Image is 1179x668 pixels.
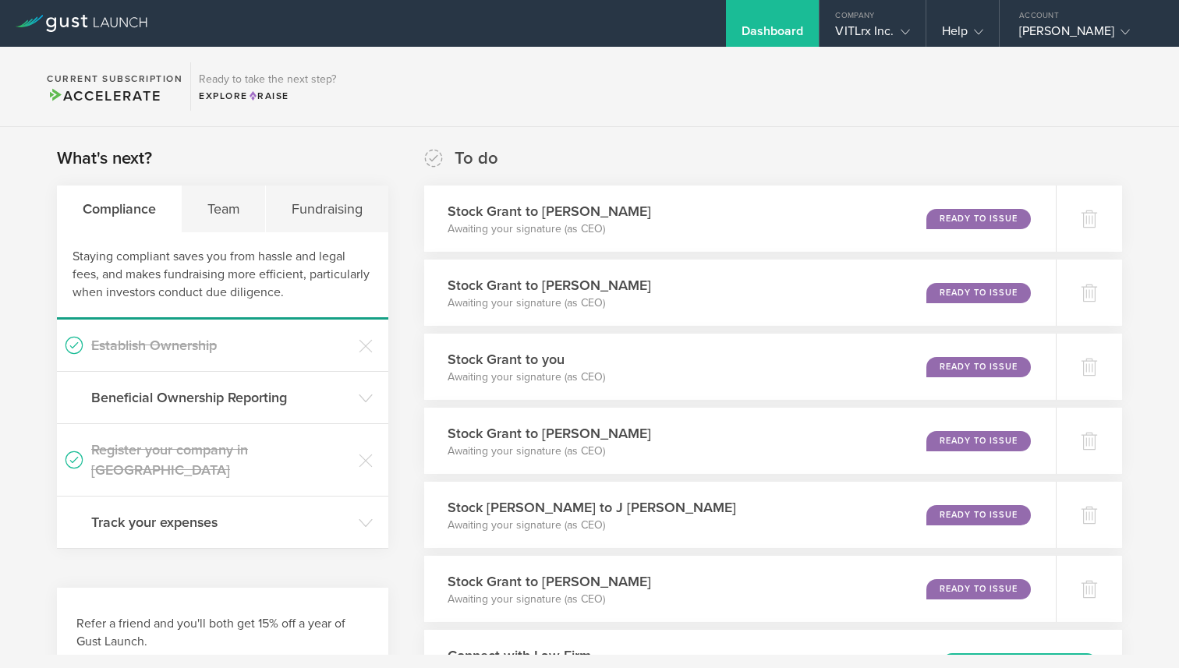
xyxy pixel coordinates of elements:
div: Team [182,186,266,232]
div: Stock [PERSON_NAME] to J [PERSON_NAME]Awaiting your signature (as CEO)Ready to Issue [424,482,1056,548]
div: Stock Grant to [PERSON_NAME]Awaiting your signature (as CEO)Ready to Issue [424,260,1056,326]
h3: Stock [PERSON_NAME] to J [PERSON_NAME] [448,497,736,518]
div: Ready to Issue [926,505,1031,525]
h3: Stock Grant to you [448,349,605,369]
div: Fundraising [266,186,388,232]
div: Stock Grant to youAwaiting your signature (as CEO)Ready to Issue [424,334,1056,400]
div: Ready to take the next step?ExploreRaise [190,62,344,111]
div: Dashboard [742,23,804,47]
h2: What's next? [57,147,152,170]
h3: Beneficial Ownership Reporting [91,387,351,408]
p: Awaiting your signature (as CEO) [448,444,651,459]
h3: Stock Grant to [PERSON_NAME] [448,201,651,221]
span: Accelerate [47,87,161,104]
div: Ready to Issue [926,357,1031,377]
iframe: Chat Widget [1101,593,1179,668]
p: Awaiting your signature (as CEO) [448,592,651,607]
h3: Stock Grant to [PERSON_NAME] [448,423,651,444]
div: Help [942,23,983,47]
div: Ready to Issue [926,431,1031,451]
h3: Register your company in [GEOGRAPHIC_DATA] [91,440,351,480]
div: Compliance [57,186,182,232]
div: Ready to Issue [926,579,1031,599]
div: VITLrx Inc. [835,23,909,47]
div: [PERSON_NAME] [1019,23,1152,47]
h3: Stock Grant to [PERSON_NAME] [448,275,651,295]
h2: Current Subscription [47,74,182,83]
div: Ready to Issue [926,283,1031,303]
div: Staying compliant saves you from hassle and legal fees, and makes fundraising more efficient, par... [57,232,388,320]
p: Awaiting your signature (as CEO) [448,518,736,533]
p: Awaiting your signature (as CEO) [448,221,651,237]
h3: Refer a friend and you'll both get 15% off a year of Gust Launch. [76,615,369,651]
div: Stock Grant to [PERSON_NAME]Awaiting your signature (as CEO)Ready to Issue [424,556,1056,622]
span: Raise [248,90,289,101]
h3: Stock Grant to [PERSON_NAME] [448,571,651,592]
p: Awaiting your signature (as CEO) [448,295,651,311]
div: Stock Grant to [PERSON_NAME]Awaiting your signature (as CEO)Ready to Issue [424,408,1056,474]
h3: Establish Ownership [91,335,351,355]
div: Ready to Issue [926,209,1031,229]
div: Explore [199,89,336,103]
p: Awaiting your signature (as CEO) [448,369,605,385]
div: Stock Grant to [PERSON_NAME]Awaiting your signature (as CEO)Ready to Issue [424,186,1056,252]
h3: Track your expenses [91,512,351,532]
h3: Connect with Law Firm [448,645,644,666]
h3: Ready to take the next step? [199,74,336,85]
h2: To do [455,147,498,170]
